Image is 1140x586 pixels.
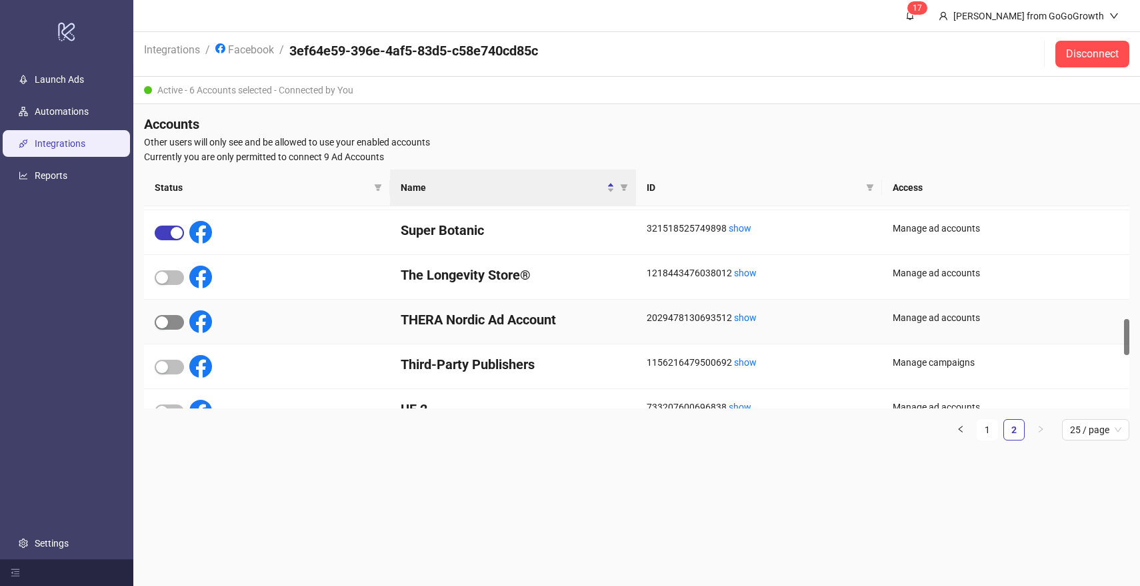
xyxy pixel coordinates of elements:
span: down [1109,11,1119,21]
a: Automations [35,106,89,117]
span: menu-fold [11,568,20,577]
li: / [205,41,210,67]
div: Manage ad accounts [893,221,1119,236]
a: Reports [35,170,67,181]
a: Integrations [35,138,85,149]
div: 1218443476038012 [647,266,871,280]
a: show [734,357,757,368]
span: Name [401,180,604,195]
h4: THERA Nordic Ad Account [401,310,625,329]
h4: 3ef64e59-396e-4af5-83d5-c58e740cd85c [289,41,538,60]
span: 1 [913,3,917,13]
span: Status [155,180,369,195]
li: Next Page [1030,419,1051,441]
div: [PERSON_NAME] from GoGoGrowth [948,9,1109,23]
span: filter [620,184,628,192]
li: Previous Page [950,419,971,441]
div: Active - 6 Accounts selected - Connected by You [133,77,1140,104]
span: 7 [917,3,922,13]
h4: Super Botanic [401,221,625,240]
div: 321518525749898 [647,221,871,236]
button: right [1030,419,1051,441]
span: right [1037,425,1045,433]
span: Other users will only see and be allowed to use your enabled accounts [144,135,1129,150]
a: Settings [35,538,69,549]
span: filter [866,184,874,192]
button: Disconnect [1055,41,1129,67]
div: 1156216479500692 [647,355,871,370]
a: show [734,312,757,323]
div: Manage ad accounts [893,310,1119,325]
li: 2 [1003,419,1025,441]
h4: Accounts [144,115,1129,133]
a: Facebook [213,41,277,56]
a: Integrations [141,41,203,56]
span: bell [905,11,915,20]
div: Manage ad accounts [893,266,1119,280]
h4: Third-Party Publishers [401,355,625,374]
button: left [950,419,971,441]
span: 25 / page [1070,420,1121,440]
a: show [729,223,751,234]
span: ID [647,180,861,195]
div: 733207600696838 [647,400,871,414]
span: filter [863,178,877,198]
span: user [939,11,948,21]
h4: The Longevity Store® [401,266,625,284]
span: Disconnect [1066,48,1119,60]
div: Manage ad accounts [893,400,1119,414]
li: / [279,41,284,67]
a: Launch Ads [35,74,84,85]
li: 1 [977,419,998,441]
sup: 17 [907,1,927,15]
span: filter [371,178,385,198]
div: 2029478130693512 [647,310,871,325]
div: Manage campaigns [893,355,1119,370]
span: Currently you are only permitted to connect 9 Ad Accounts [144,150,1129,164]
th: Access [882,170,1129,206]
a: show [734,268,757,278]
h4: UF 2 [401,400,625,418]
th: Name [390,170,636,206]
div: Page Size [1062,419,1129,441]
span: filter [617,178,631,198]
span: filter [374,184,382,192]
span: left [957,425,965,433]
a: 1 [977,420,997,440]
a: 2 [1004,420,1024,440]
a: show [729,402,751,412]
